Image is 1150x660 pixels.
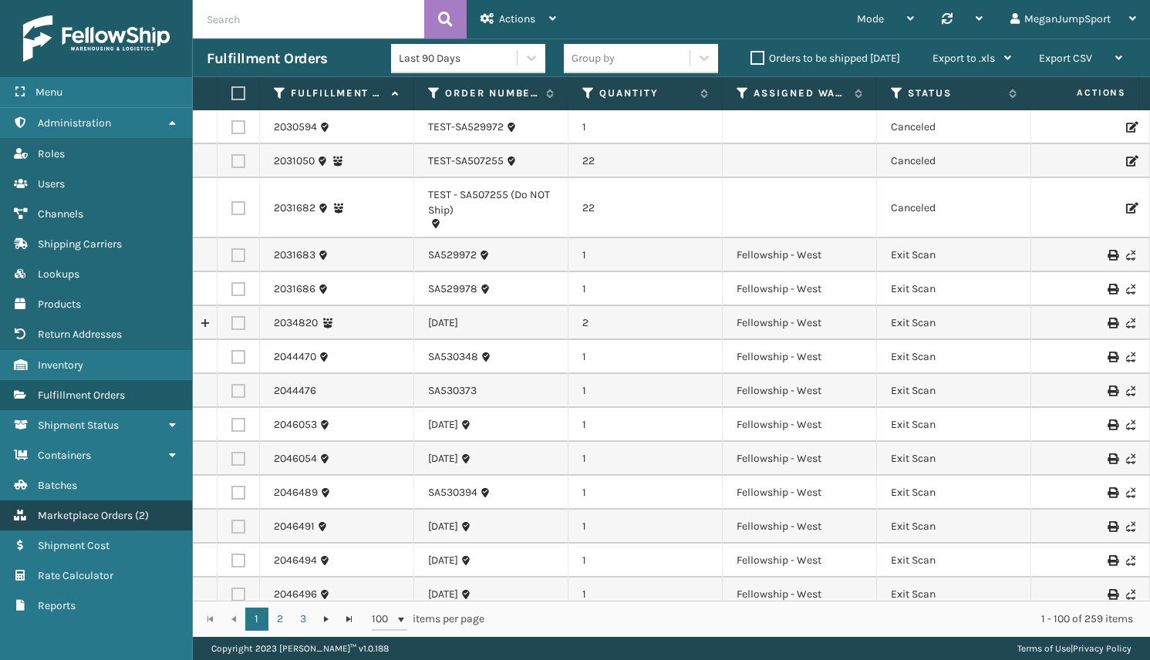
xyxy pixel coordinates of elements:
[38,389,125,402] span: Fulfillment Orders
[723,442,877,476] td: Fellowship - West
[754,86,847,100] label: Assigned Warehouse
[1108,386,1117,396] i: Print Label
[274,153,315,169] a: 2031050
[428,315,458,331] a: [DATE]
[908,86,1001,100] label: Status
[1126,555,1135,566] i: Never Shipped
[274,383,316,399] a: 2044476
[1126,156,1135,167] i: Edit
[428,417,458,433] a: [DATE]
[568,408,723,442] td: 1
[245,608,268,631] a: 1
[38,449,91,462] span: Containers
[428,519,458,534] a: [DATE]
[315,608,338,631] a: Go to the next page
[1108,487,1117,498] i: Print Label
[268,608,292,631] a: 2
[750,52,900,65] label: Orders to be shipped [DATE]
[1017,637,1131,660] div: |
[38,207,83,221] span: Channels
[723,408,877,442] td: Fellowship - West
[338,608,361,631] a: Go to the last page
[1126,589,1135,600] i: Never Shipped
[320,613,332,625] span: Go to the next page
[207,49,327,68] h3: Fulfillment Orders
[1126,487,1135,498] i: Never Shipped
[1108,453,1117,464] i: Print Label
[572,50,615,66] div: Group by
[723,476,877,510] td: Fellowship - West
[38,237,122,251] span: Shipping Carriers
[877,178,1031,238] td: Canceled
[877,476,1031,510] td: Exit Scan
[1108,284,1117,295] i: Print Label
[274,120,317,135] a: 2030594
[38,569,113,582] span: Rate Calculator
[568,374,723,408] td: 1
[274,519,315,534] a: 2046491
[1039,52,1092,65] span: Export CSV
[506,611,1133,627] div: 1 - 100 of 259 items
[877,238,1031,272] td: Exit Scan
[38,509,133,522] span: Marketplace Orders
[428,587,458,602] a: [DATE]
[877,144,1031,178] td: Canceled
[568,178,723,238] td: 22
[568,238,723,272] td: 1
[723,272,877,306] td: Fellowship - West
[445,86,538,100] label: Order Number
[568,442,723,476] td: 1
[372,608,484,631] span: items per page
[1126,203,1135,214] i: Edit
[428,383,477,399] a: SA530373
[38,147,65,160] span: Roles
[1108,352,1117,362] i: Print Label
[428,247,477,263] a: SA529972
[274,451,317,466] a: 2046054
[428,485,477,500] a: SA530394
[428,281,477,297] a: SA529978
[38,328,122,341] span: Return Addresses
[1126,352,1135,362] i: Never Shipped
[274,349,316,365] a: 2044470
[877,110,1031,144] td: Canceled
[599,86,693,100] label: Quantity
[292,608,315,631] a: 3
[274,485,318,500] a: 2046489
[1108,555,1117,566] i: Print Label
[38,268,79,281] span: Lookups
[1126,453,1135,464] i: Never Shipped
[568,544,723,577] td: 1
[428,553,458,568] a: [DATE]
[857,12,884,25] span: Mode
[568,272,723,306] td: 1
[568,144,723,178] td: 22
[1073,643,1131,654] a: Privacy Policy
[723,238,877,272] td: Fellowship - West
[1017,643,1071,654] a: Terms of Use
[877,544,1031,577] td: Exit Scan
[1126,250,1135,261] i: Never Shipped
[723,306,877,340] td: Fellowship - West
[1126,521,1135,532] i: Never Shipped
[1126,318,1135,328] i: Never Shipped
[877,442,1031,476] td: Exit Scan
[1108,250,1117,261] i: Print Label
[723,544,877,577] td: Fellowship - West
[723,577,877,611] td: Fellowship - West
[38,599,76,612] span: Reports
[877,577,1031,611] td: Exit Scan
[568,306,723,340] td: 2
[1126,122,1135,133] i: Edit
[428,153,504,169] a: TEST-SA507255
[568,577,723,611] td: 1
[38,419,119,432] span: Shipment Status
[499,12,535,25] span: Actions
[877,408,1031,442] td: Exit Scan
[35,86,62,99] span: Menu
[1108,521,1117,532] i: Print Label
[723,510,877,544] td: Fellowship - West
[723,374,877,408] td: Fellowship - West
[274,281,315,297] a: 2031686
[932,52,995,65] span: Export to .xls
